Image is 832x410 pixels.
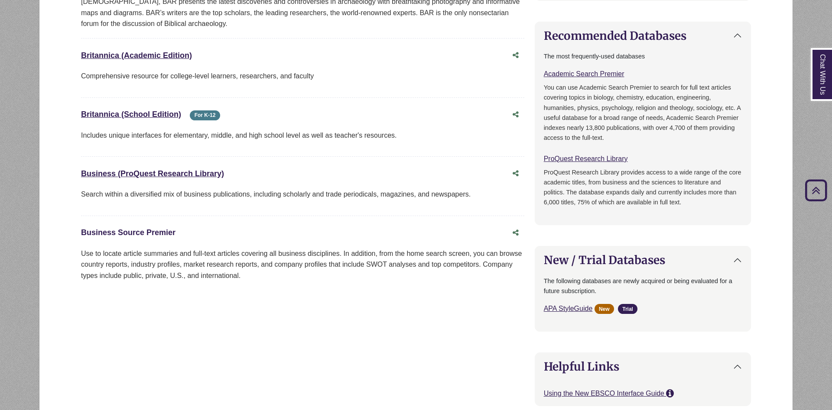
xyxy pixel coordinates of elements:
[544,390,666,397] a: Using the New EBSCO Interface Guide
[595,304,614,314] span: New
[544,155,628,162] a: ProQuest Research Library
[544,70,624,77] a: Academic Search Premier
[507,47,524,64] button: Share this database
[507,225,524,241] button: Share this database
[81,228,175,237] a: Business Source Premier
[81,110,181,119] a: Britannica (School Edition)
[507,165,524,182] button: Share this database
[81,248,524,281] div: Use to locate article summaries and full-text articles covering all business disciplines. In addi...
[535,22,751,49] button: Recommended Databases
[81,51,192,60] a: Britannica (Academic Edition)
[544,276,742,296] p: The following databases are newly acquired or being evaluated for a future subscription.
[544,305,593,312] a: APA StyleGuide
[802,184,830,196] a: Back to Top
[507,107,524,123] button: Share this database
[190,110,220,120] span: For K-12
[81,169,224,178] a: Business (ProQuest Research Library)
[81,130,524,141] p: Includes unique interfaces for elementary, middle, and high school level as well as teacher's res...
[544,168,742,207] p: ProQuest Research Library provides access to a wide range of the core academic titles, from busin...
[535,353,751,380] button: Helpful Links
[544,52,742,61] p: The most frequently-used databases
[618,304,637,314] span: Trial
[81,189,524,200] p: Search within a diversified mix of business publications, including scholarly and trade periodica...
[535,246,751,274] button: New / Trial Databases
[81,71,524,82] p: Comprehensive resource for college-level learners, researchers, and faculty
[544,83,742,142] p: You can use Academic Search Premier to search for full text articles covering topics in biology, ...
